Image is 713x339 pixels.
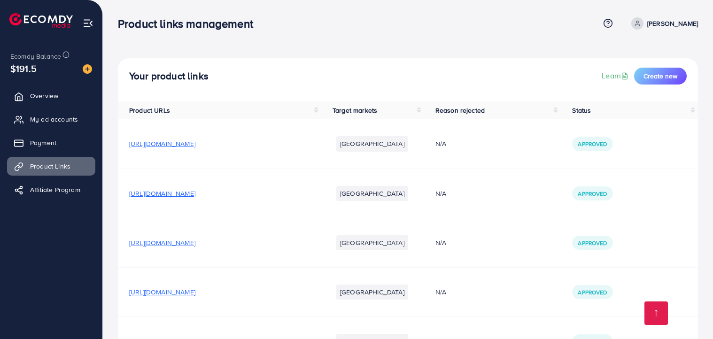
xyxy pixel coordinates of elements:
span: Approved [578,288,607,296]
a: Overview [7,86,95,105]
span: N/A [435,287,446,297]
h4: Your product links [129,70,209,82]
span: Ecomdy Balance [10,52,61,61]
span: Affiliate Program [30,185,80,194]
span: N/A [435,139,446,148]
span: $191.5 [10,62,37,75]
span: Overview [30,91,58,100]
li: [GEOGRAPHIC_DATA] [336,235,408,250]
a: Affiliate Program [7,180,95,199]
li: [GEOGRAPHIC_DATA] [336,186,408,201]
img: image [83,64,92,74]
a: Product Links [7,157,95,176]
span: [URL][DOMAIN_NAME] [129,139,195,148]
a: My ad accounts [7,110,95,129]
a: Payment [7,133,95,152]
img: logo [9,13,73,28]
a: [PERSON_NAME] [628,17,698,30]
span: Reason rejected [435,106,485,115]
li: [GEOGRAPHIC_DATA] [336,136,408,151]
span: Approved [578,190,607,198]
p: [PERSON_NAME] [647,18,698,29]
span: [URL][DOMAIN_NAME] [129,287,195,297]
iframe: Chat [673,297,706,332]
span: N/A [435,189,446,198]
span: Target markets [333,106,377,115]
span: Status [572,106,591,115]
span: [URL][DOMAIN_NAME] [129,189,195,198]
span: Payment [30,138,56,147]
span: Product Links [30,162,70,171]
span: Create new [643,71,677,81]
a: Learn [602,70,630,81]
span: My ad accounts [30,115,78,124]
span: Approved [578,140,607,148]
img: menu [83,18,93,29]
span: N/A [435,238,446,247]
button: Create new [634,68,687,85]
span: Approved [578,239,607,247]
h3: Product links management [118,17,261,31]
li: [GEOGRAPHIC_DATA] [336,285,408,300]
span: Product URLs [129,106,170,115]
span: [URL][DOMAIN_NAME] [129,238,195,247]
